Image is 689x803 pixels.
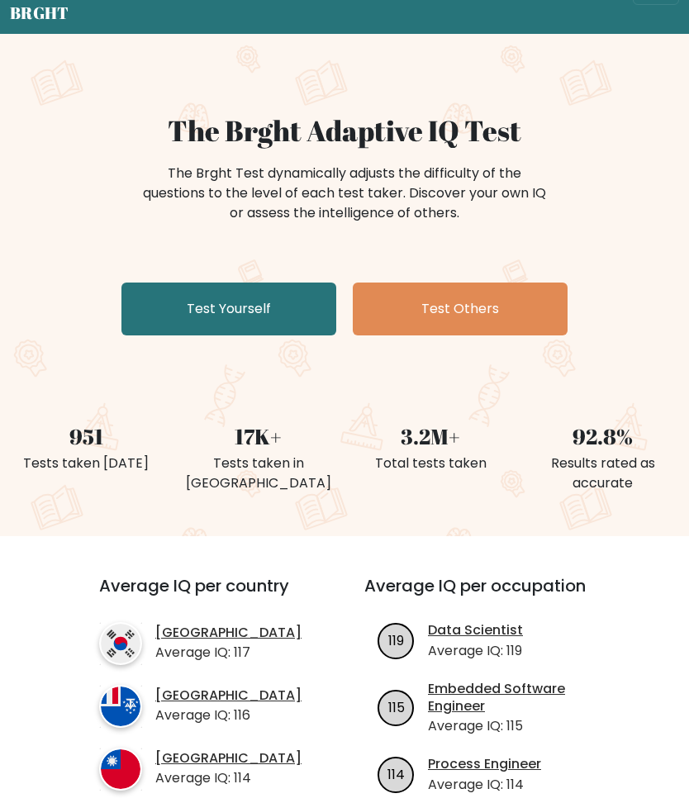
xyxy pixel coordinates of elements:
[428,716,610,736] p: Average IQ: 115
[121,283,336,335] a: Test Yourself
[527,454,680,493] div: Results rated as accurate
[155,768,302,788] p: Average IQ: 114
[388,631,404,650] text: 119
[155,750,302,767] a: [GEOGRAPHIC_DATA]
[155,687,302,705] a: [GEOGRAPHIC_DATA]
[155,625,302,642] a: [GEOGRAPHIC_DATA]
[428,641,523,661] p: Average IQ: 119
[155,706,302,725] p: Average IQ: 116
[10,3,69,23] h5: BRGHT
[428,756,541,773] a: Process Engineer
[428,622,523,639] a: Data Scientist
[388,698,405,717] text: 115
[428,681,610,715] a: Embedded Software Engineer
[353,283,568,335] a: Test Others
[183,421,335,454] div: 17K+
[99,622,142,665] img: country
[527,421,680,454] div: 92.8%
[155,643,302,663] p: Average IQ: 117
[428,775,541,795] p: Average IQ: 114
[387,765,405,784] text: 114
[10,454,163,473] div: Tests taken [DATE]
[99,576,305,615] h3: Average IQ per country
[10,113,679,147] h1: The Brght Adaptive IQ Test
[354,421,507,454] div: 3.2M+
[138,164,551,223] div: The Brght Test dynamically adjusts the difficulty of the questions to the level of each test take...
[183,454,335,493] div: Tests taken in [GEOGRAPHIC_DATA]
[354,454,507,473] div: Total tests taken
[364,576,610,615] h3: Average IQ per occupation
[10,421,163,454] div: 951
[99,748,142,791] img: country
[99,685,142,728] img: country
